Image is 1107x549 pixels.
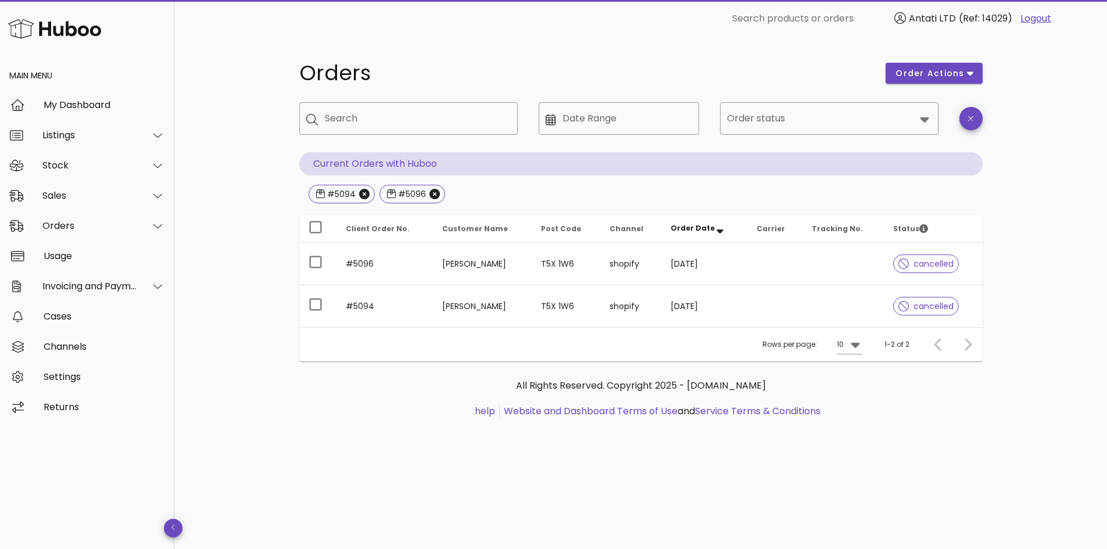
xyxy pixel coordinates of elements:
p: All Rights Reserved. Copyright 2025 - [DOMAIN_NAME] [309,379,973,393]
th: Carrier [747,215,803,243]
th: Customer Name [433,215,532,243]
button: Close [359,189,370,199]
div: 10Rows per page: [837,335,862,354]
td: [PERSON_NAME] [433,285,532,327]
a: Website and Dashboard Terms of Use [504,404,678,418]
td: T5X 1W6 [532,243,600,285]
button: Close [429,189,440,199]
th: Order Date: Sorted descending. Activate to remove sorting. [661,215,747,243]
div: 10 [837,339,844,350]
td: #5094 [336,285,433,327]
span: Tracking No. [812,224,863,234]
td: [DATE] [661,285,747,327]
th: Client Order No. [336,215,433,243]
span: Order Date [671,223,715,233]
img: Huboo Logo [8,16,101,41]
div: #5096 [396,188,426,200]
a: help [475,404,495,418]
div: Cases [44,311,165,322]
div: Invoicing and Payments [42,281,137,292]
th: Tracking No. [803,215,884,243]
h1: Orders [299,63,872,84]
span: Antati LTD [909,12,956,25]
a: Logout [1020,12,1051,26]
button: order actions [886,63,982,84]
span: (Ref: 14029) [959,12,1012,25]
th: Status [884,215,982,243]
span: Status [893,224,928,234]
th: Post Code [532,215,600,243]
td: #5096 [336,243,433,285]
div: Stock [42,160,137,171]
div: Order status [720,102,938,135]
div: Rows per page: [762,328,862,361]
span: order actions [895,67,965,80]
span: cancelled [898,260,954,268]
div: Sales [42,190,137,201]
td: [DATE] [661,243,747,285]
td: T5X 1W6 [532,285,600,327]
div: 1-2 of 2 [884,339,909,350]
div: Orders [42,220,137,231]
th: Channel [600,215,661,243]
p: Current Orders with Huboo [299,152,983,175]
span: cancelled [898,302,954,310]
span: Post Code [541,224,581,234]
div: My Dashboard [44,99,165,110]
div: #5094 [325,188,356,200]
td: [PERSON_NAME] [433,243,532,285]
span: Channel [610,224,643,234]
span: Customer Name [442,224,508,234]
td: shopify [600,285,661,327]
span: Client Order No. [346,224,410,234]
div: Returns [44,401,165,412]
a: Service Terms & Conditions [695,404,821,418]
div: Channels [44,341,165,352]
div: Usage [44,250,165,261]
span: Carrier [757,224,785,234]
td: shopify [600,243,661,285]
li: and [500,404,821,418]
div: Listings [42,130,137,141]
div: Settings [44,371,165,382]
